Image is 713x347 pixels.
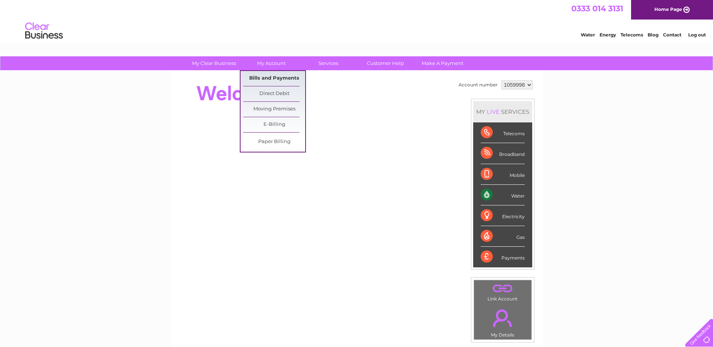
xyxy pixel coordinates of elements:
[481,122,525,143] div: Telecoms
[688,32,706,38] a: Log out
[481,205,525,226] div: Electricity
[243,134,305,149] a: Paper Billing
[243,71,305,86] a: Bills and Payments
[581,32,595,38] a: Water
[663,32,681,38] a: Contact
[243,86,305,101] a: Direct Debit
[648,32,659,38] a: Blog
[179,4,534,36] div: Clear Business is a trading name of Verastar Limited (registered in [GEOGRAPHIC_DATA] No. 3667643...
[243,117,305,132] a: E-Billing
[481,226,525,247] div: Gas
[474,303,532,340] td: My Details
[354,56,416,70] a: Customer Help
[243,102,305,117] a: Moving Premises
[240,56,302,70] a: My Account
[476,282,530,295] a: .
[297,56,359,70] a: Services
[481,143,525,164] div: Broadband
[599,32,616,38] a: Energy
[474,280,532,303] td: Link Account
[25,20,63,42] img: logo.png
[481,164,525,185] div: Mobile
[481,247,525,267] div: Payments
[183,56,245,70] a: My Clear Business
[621,32,643,38] a: Telecoms
[473,101,532,122] div: MY SERVICES
[476,305,530,331] a: .
[412,56,474,70] a: Make A Payment
[481,185,525,205] div: Water
[457,78,500,91] td: Account number
[485,108,501,115] div: LIVE
[571,4,623,13] a: 0333 014 3131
